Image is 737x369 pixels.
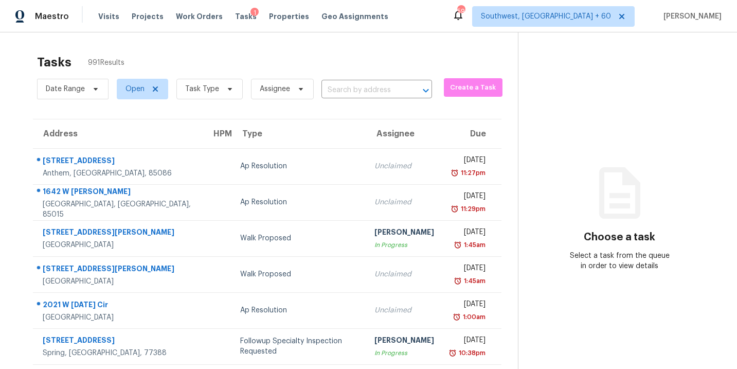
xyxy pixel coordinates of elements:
div: 1642 W [PERSON_NAME] [43,186,195,199]
span: Southwest, [GEOGRAPHIC_DATA] + 60 [481,11,611,22]
h2: Tasks [37,57,71,67]
span: Tasks [235,13,257,20]
div: 11:29pm [459,204,486,214]
img: Overdue Alarm Icon [448,348,457,358]
div: [PERSON_NAME] [374,227,434,240]
div: [STREET_ADDRESS] [43,335,195,348]
span: Open [125,84,145,94]
div: Unclaimed [374,269,434,279]
div: Select a task from the queue in order to view details [569,251,670,271]
span: Visits [98,11,119,22]
div: [DATE] [451,263,486,276]
div: Ap Resolution [240,305,358,315]
div: 10:38pm [457,348,486,358]
div: [STREET_ADDRESS][PERSON_NAME] [43,263,195,276]
div: [GEOGRAPHIC_DATA] [43,312,195,323]
div: 11:27pm [459,168,486,178]
div: [DATE] [451,191,486,204]
div: 1:45am [462,276,486,286]
div: [DATE] [451,155,486,168]
span: Properties [269,11,309,22]
div: Walk Proposed [240,233,358,243]
div: Unclaimed [374,197,434,207]
div: Unclaimed [374,305,434,315]
div: [STREET_ADDRESS][PERSON_NAME] [43,227,195,240]
span: [PERSON_NAME] [659,11,722,22]
div: 593 [457,6,464,16]
button: Create a Task [444,78,503,97]
div: [DATE] [451,227,486,240]
h3: Choose a task [584,232,655,242]
span: Geo Assignments [321,11,388,22]
div: Walk Proposed [240,269,358,279]
img: Overdue Alarm Icon [454,276,462,286]
span: Work Orders [176,11,223,22]
th: Address [33,119,203,148]
img: Overdue Alarm Icon [451,204,459,214]
img: Overdue Alarm Icon [453,312,461,322]
div: [GEOGRAPHIC_DATA] [43,276,195,287]
div: [PERSON_NAME] [374,335,434,348]
span: Create a Task [449,82,498,94]
div: Spring, [GEOGRAPHIC_DATA], 77388 [43,348,195,358]
span: 991 Results [88,58,124,68]
button: Open [419,83,433,98]
img: Overdue Alarm Icon [451,168,459,178]
div: [DATE] [451,299,486,312]
div: Ap Resolution [240,161,358,171]
div: In Progress [374,348,434,358]
th: Assignee [366,119,442,148]
div: [GEOGRAPHIC_DATA] [43,240,195,250]
div: 1 [250,8,259,18]
div: Ap Resolution [240,197,358,207]
th: Type [232,119,366,148]
div: Anthem, [GEOGRAPHIC_DATA], 85086 [43,168,195,179]
input: Search by address [321,82,403,98]
div: 1:45am [462,240,486,250]
div: Followup Specialty Inspection Requested [240,336,358,357]
div: [STREET_ADDRESS] [43,155,195,168]
span: Task Type [185,84,219,94]
img: Overdue Alarm Icon [454,240,462,250]
span: Assignee [260,84,290,94]
div: In Progress [374,240,434,250]
div: [DATE] [451,335,486,348]
div: 2021 W [DATE] Cir [43,300,195,312]
div: Unclaimed [374,161,434,171]
span: Date Range [46,84,85,94]
div: [GEOGRAPHIC_DATA], [GEOGRAPHIC_DATA], 85015 [43,199,195,220]
th: Due [442,119,502,148]
span: Projects [132,11,164,22]
div: 1:00am [461,312,486,322]
span: Maestro [35,11,69,22]
th: HPM [203,119,232,148]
